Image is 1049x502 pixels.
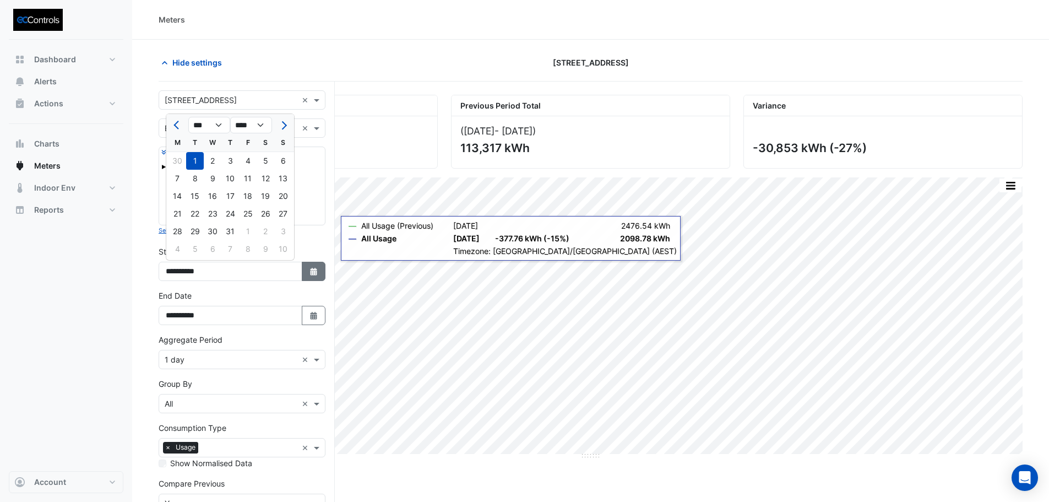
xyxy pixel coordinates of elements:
div: 28 [169,223,186,240]
div: 25 [239,205,257,223]
button: Expand All [161,147,196,157]
div: Wednesday, August 6, 2025 [204,240,221,258]
button: Reports [9,199,123,221]
select: Select month [188,117,230,133]
div: 5 [257,152,274,170]
span: Clear [302,442,311,454]
div: Thursday, July 31, 2025 [221,223,239,240]
button: Hide settings [159,53,229,72]
select: Select year [230,117,272,133]
div: T [221,134,239,152]
div: 8 [186,170,204,187]
div: Wednesday, July 30, 2025 [204,223,221,240]
div: Sunday, August 10, 2025 [274,240,292,258]
app-icon: Indoor Env [14,182,25,193]
div: 5 [186,240,204,258]
div: 7 [221,240,239,258]
div: Tuesday, July 15, 2025 [186,187,204,205]
div: 10 [274,240,292,258]
span: Actions [34,98,63,109]
button: Meters [9,155,123,177]
div: Monday, July 28, 2025 [169,223,186,240]
div: 10 [221,170,239,187]
button: Next month [276,116,290,134]
div: 31 [221,223,239,240]
div: 4 [169,240,186,258]
app-icon: Alerts [14,76,25,87]
div: 16 [204,187,221,205]
div: Tuesday, July 8, 2025 [186,170,204,187]
div: Meters [159,14,185,25]
app-icon: Meters [14,160,25,171]
div: Friday, July 18, 2025 [239,187,257,205]
span: Meters [34,160,61,171]
button: Alerts [9,71,123,93]
label: Start Date [159,246,195,257]
span: Alerts [34,76,57,87]
div: 1 [186,152,204,170]
div: ([DATE] ) [460,125,721,137]
div: 12 [257,170,274,187]
fa-icon: Select Date [309,311,319,320]
div: 3 [274,223,292,240]
div: Wednesday, July 23, 2025 [204,205,221,223]
div: 9 [204,170,221,187]
div: 30 [204,223,221,240]
label: Consumption Type [159,422,226,434]
span: × [163,442,173,453]
div: Saturday, July 5, 2025 [257,152,274,170]
label: Show Normalised Data [170,457,252,469]
div: Sunday, August 3, 2025 [274,223,292,240]
div: Thursday, July 10, 2025 [221,170,239,187]
div: 6 [274,152,292,170]
div: Saturday, July 26, 2025 [257,205,274,223]
button: Indoor Env [9,177,123,199]
small: Select Reportable [159,227,209,234]
div: Tuesday, July 1, 2025 [186,152,204,170]
span: Usage [173,442,198,453]
span: Clear [302,94,311,106]
div: 9 [257,240,274,258]
div: Friday, August 1, 2025 [239,223,257,240]
div: M [169,134,186,152]
div: 2 [257,223,274,240]
div: 30 [169,152,186,170]
div: 7 [169,170,186,187]
div: -30,853 kWh (-27%) [753,141,1011,155]
div: Saturday, August 2, 2025 [257,223,274,240]
label: Compare Previous [159,478,225,489]
div: 8 [239,240,257,258]
span: Charts [34,138,59,149]
div: Monday, July 14, 2025 [169,187,186,205]
div: Thursday, July 24, 2025 [221,205,239,223]
div: 1 [239,223,257,240]
div: 3 [221,152,239,170]
div: 11 [239,170,257,187]
div: Previous Period Total [452,95,730,116]
div: 17 [221,187,239,205]
label: Group By [159,378,192,390]
button: Charts [9,133,123,155]
div: T [186,134,204,152]
div: 14 [169,187,186,205]
div: Saturday, July 12, 2025 [257,170,274,187]
div: 113,317 kWh [460,141,719,155]
span: Hide settings [172,57,222,68]
div: 21 [169,205,186,223]
div: 2 [204,152,221,170]
button: Previous month [171,116,184,134]
div: Sunday, July 6, 2025 [274,152,292,170]
span: Clear [302,354,311,365]
div: Friday, July 4, 2025 [239,152,257,170]
span: [STREET_ADDRESS] [553,57,629,68]
div: Wednesday, July 2, 2025 [204,152,221,170]
div: Wednesday, July 16, 2025 [204,187,221,205]
button: Actions [9,93,123,115]
div: 20 [274,187,292,205]
fa-icon: Select Date [309,267,319,276]
div: Saturday, August 9, 2025 [257,240,274,258]
div: Tuesday, July 29, 2025 [186,223,204,240]
div: Friday, August 8, 2025 [239,240,257,258]
div: Wednesday, July 9, 2025 [204,170,221,187]
div: Sunday, July 20, 2025 [274,187,292,205]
